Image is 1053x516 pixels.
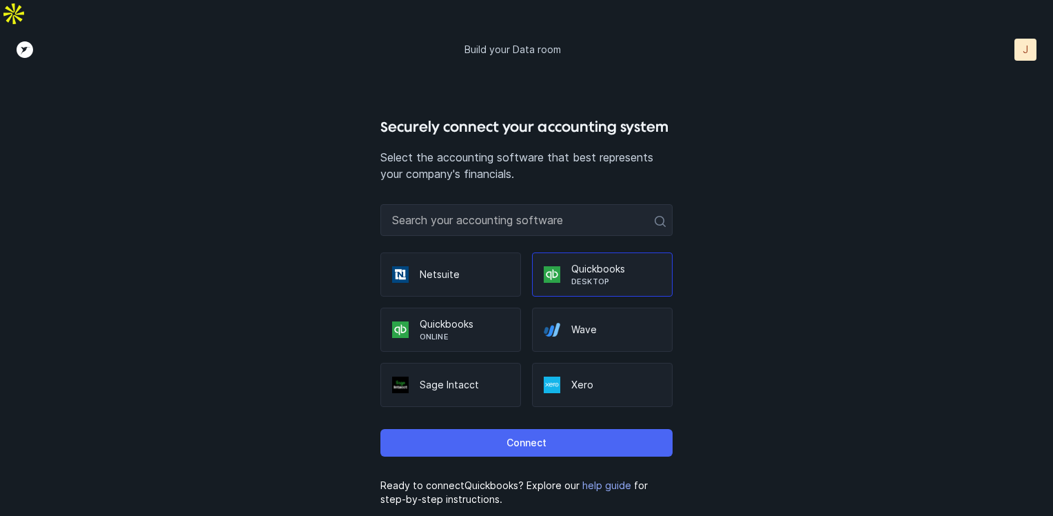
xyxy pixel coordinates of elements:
div: Xero [532,363,673,407]
p: Wave [571,323,661,337]
h4: Securely connect your accounting system [380,116,673,138]
p: Desktop [571,276,661,287]
div: QuickbooksDesktop [532,252,673,297]
p: Quickbooks [420,317,509,331]
p: Select the accounting software that best represents your company's financials. [380,149,673,182]
p: Online [420,331,509,342]
p: Quickbooks [571,262,661,276]
p: J [1023,43,1028,57]
button: J [1014,39,1036,61]
p: Netsuite [420,268,509,281]
div: Sage Intacct [380,363,521,407]
button: Connect [380,429,673,457]
p: Sage Intacct [420,378,509,392]
div: Netsuite [380,252,521,297]
p: Connect [507,435,546,451]
p: Xero [571,378,661,392]
p: Ready to connect Quickbooks ? Explore our for step-by-step instructions. [380,479,673,506]
p: Build your Data room [464,43,561,57]
div: Wave [532,308,673,352]
a: help guide [582,479,631,491]
input: Search your accounting software [380,204,673,236]
div: QuickbooksOnline [380,308,521,352]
